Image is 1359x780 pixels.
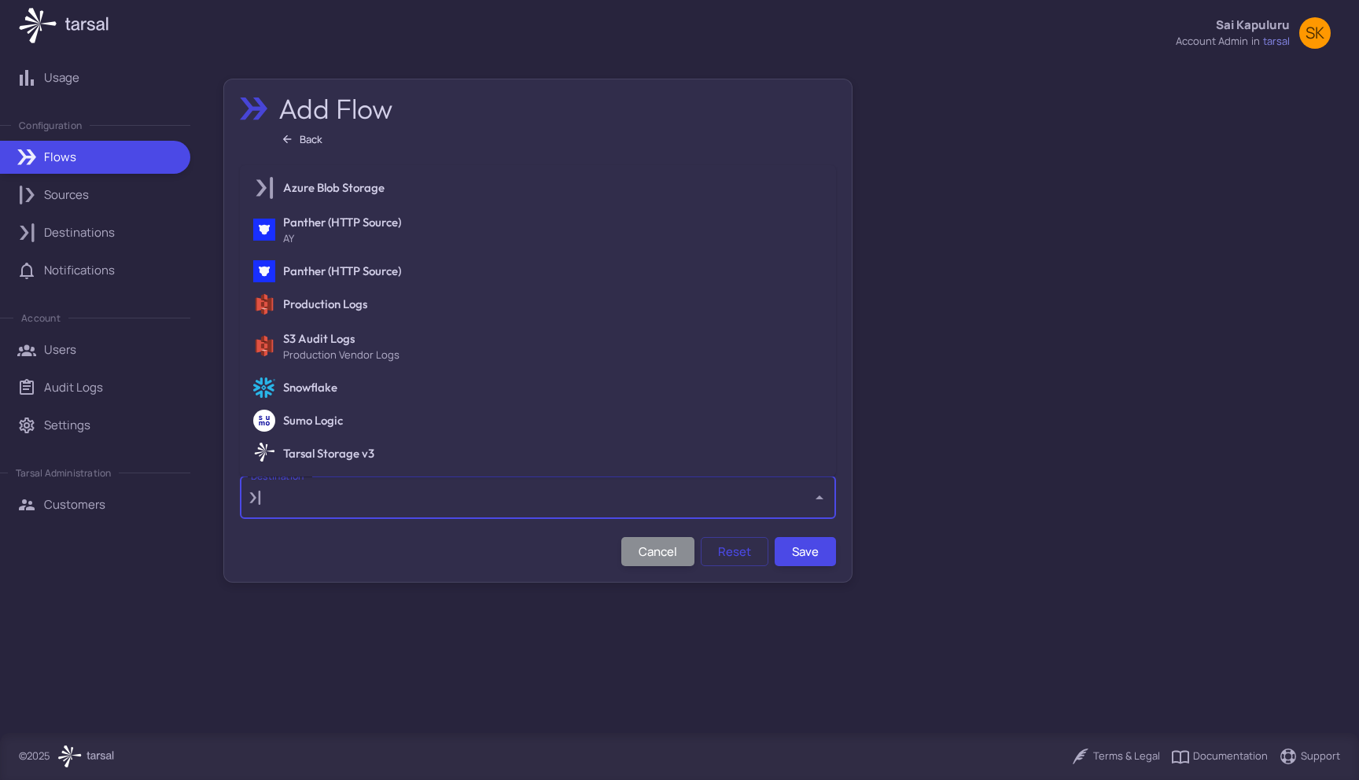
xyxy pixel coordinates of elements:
a: Support [1279,747,1340,766]
h6: S3 Audit Logs [283,330,823,348]
button: Reset [701,537,768,566]
span: Production Vendor Logs [283,348,823,362]
p: Usage [44,69,79,86]
p: Flows [44,149,76,166]
p: Sai Kapuluru [1216,17,1290,34]
img: Tarsal Lake [253,443,275,465]
p: Customers [44,496,105,513]
img: AWS S3 [253,293,275,315]
img: Panther (HTTP Source) [253,219,275,241]
h6: Production Logs [283,296,823,313]
span: AY [283,231,823,245]
h6: Snowflake [283,379,823,396]
p: Destinations [44,224,115,241]
p: Audit Logs [44,379,103,396]
p: Configuration [19,119,82,132]
div: account admin [1176,34,1248,50]
p: Notifications [44,262,115,279]
p: Sources [44,186,89,204]
p: Account [21,311,60,325]
h6: Panther (HTTP Source) [283,214,823,231]
img: Snowflake [253,377,275,399]
button: Sai Kapuluruaccount adminintarsalSK [1166,11,1340,56]
span: in [1251,34,1260,50]
img: Panther (HTTP Source) [253,260,275,282]
h2: Add Flow [278,92,396,125]
span: SK [1306,25,1324,41]
button: Back [275,129,330,149]
label: Destination [251,469,310,484]
img: AWS S3 [253,335,275,357]
h6: Sumo Logic [283,412,823,429]
button: Save [775,537,836,566]
p: Users [44,341,76,359]
h6: Tarsal Storage v3 [283,445,823,462]
h6: Azure Blob Storage [283,179,823,197]
span: tarsal [1263,34,1290,50]
p: © 2025 [19,749,50,764]
h6: Panther (HTTP Source) [283,263,823,280]
p: Settings [44,417,90,434]
img: Sumo Logic [253,410,275,432]
button: Close [808,487,830,509]
a: Documentation [1171,747,1268,766]
a: Terms & Legal [1071,747,1160,766]
p: Tarsal Administration [16,466,111,480]
button: Cancel [621,537,694,566]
